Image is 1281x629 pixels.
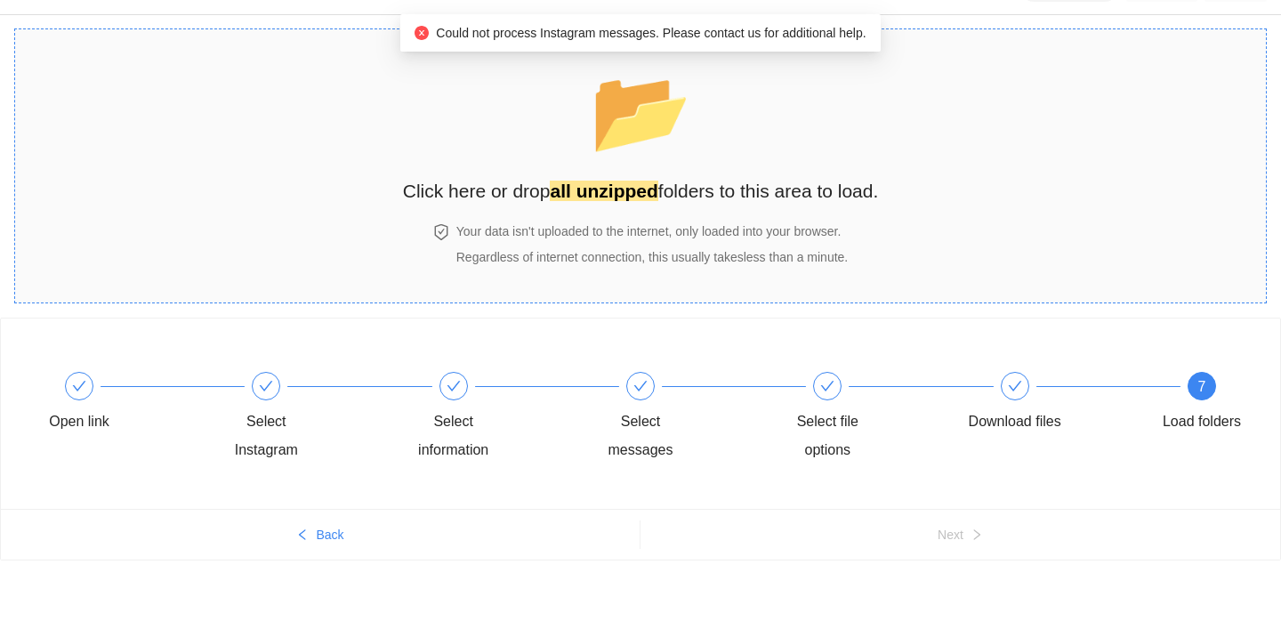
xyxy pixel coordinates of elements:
div: Select messages [589,407,692,464]
div: Select information [402,407,505,464]
div: Select file options [776,407,879,464]
span: Back [316,525,343,544]
div: Select Instagram [214,372,401,464]
div: Load folders [1163,407,1241,436]
span: 7 [1198,379,1206,394]
div: Select Instagram [214,407,318,464]
span: check [1008,379,1022,393]
div: Download files [969,407,1061,436]
span: check [447,379,461,393]
span: Regardless of internet connection, this usually takes less than a minute . [456,250,848,264]
h2: Click here or drop folders to this area to load. [403,176,879,206]
strong: all unzipped [550,181,657,201]
h4: Your data isn't uploaded to the internet, only loaded into your browser. [456,222,848,241]
span: check [633,379,648,393]
span: check [259,379,273,393]
div: Select messages [589,372,776,464]
span: close-circle [415,26,429,40]
div: Open link [49,407,109,436]
div: Download files [963,372,1150,436]
div: Open link [28,372,214,436]
span: left [296,528,309,543]
span: folder [590,66,692,157]
div: Select file options [776,372,963,464]
button: leftBack [1,520,640,549]
div: Select information [402,372,589,464]
span: check [820,379,834,393]
span: Could not process Instagram messages. Please contact us for additional help. [436,26,866,40]
span: check [72,379,86,393]
span: safety-certificate [433,224,449,240]
button: Nextright [640,520,1280,549]
div: 7Load folders [1150,372,1253,436]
